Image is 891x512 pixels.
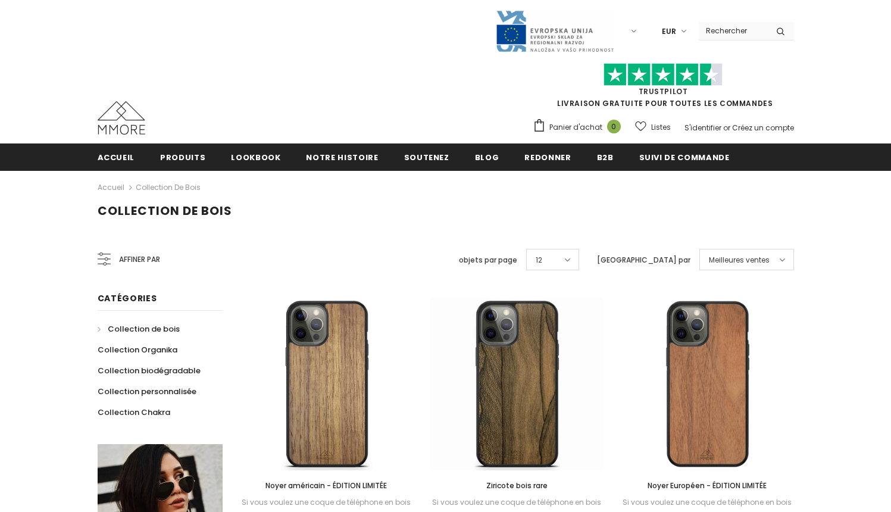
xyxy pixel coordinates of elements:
[597,254,690,266] label: [GEOGRAPHIC_DATA] par
[533,68,794,108] span: LIVRAISON GRATUITE POUR TOUTES LES COMMANDES
[607,120,621,133] span: 0
[604,63,723,86] img: Faites confiance aux étoiles pilotes
[662,26,676,38] span: EUR
[495,26,614,36] a: Javni Razpis
[306,152,378,163] span: Notre histoire
[98,386,196,397] span: Collection personnalisée
[524,143,571,170] a: Redonner
[98,365,201,376] span: Collection biodégradable
[98,407,170,418] span: Collection Chakra
[639,152,730,163] span: Suivi de commande
[231,143,280,170] a: Lookbook
[621,479,793,492] a: Noyer Européen - ÉDITION LIMITÉE
[98,381,196,402] a: Collection personnalisée
[635,117,671,138] a: Listes
[231,152,280,163] span: Lookbook
[240,479,413,492] a: Noyer américain - ÉDITION LIMITÉE
[475,143,499,170] a: Blog
[160,143,205,170] a: Produits
[98,402,170,423] a: Collection Chakra
[533,118,627,136] a: Panier d'achat 0
[430,479,603,492] a: Ziricote bois rare
[648,480,767,491] span: Noyer Européen - ÉDITION LIMITÉE
[699,22,767,39] input: Search Site
[98,344,177,355] span: Collection Organika
[98,292,157,304] span: Catégories
[732,123,794,133] a: Créez un compte
[404,143,449,170] a: soutenez
[651,121,671,133] span: Listes
[723,123,730,133] span: or
[136,182,201,192] a: Collection de bois
[709,254,770,266] span: Meilleures ventes
[475,152,499,163] span: Blog
[98,360,201,381] a: Collection biodégradable
[306,143,378,170] a: Notre histoire
[160,152,205,163] span: Produits
[98,319,180,339] a: Collection de bois
[684,123,721,133] a: S'identifier
[536,254,542,266] span: 12
[265,480,387,491] span: Noyer américain - ÉDITION LIMITÉE
[98,180,124,195] a: Accueil
[459,254,517,266] label: objets par page
[98,143,135,170] a: Accueil
[597,143,614,170] a: B2B
[524,152,571,163] span: Redonner
[549,121,602,133] span: Panier d'achat
[404,152,449,163] span: soutenez
[639,86,688,96] a: TrustPilot
[486,480,548,491] span: Ziricote bois rare
[495,10,614,53] img: Javni Razpis
[119,253,160,266] span: Affiner par
[98,101,145,135] img: Cas MMORE
[98,152,135,163] span: Accueil
[597,152,614,163] span: B2B
[98,339,177,360] a: Collection Organika
[98,202,232,219] span: Collection de bois
[108,323,180,335] span: Collection de bois
[639,143,730,170] a: Suivi de commande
